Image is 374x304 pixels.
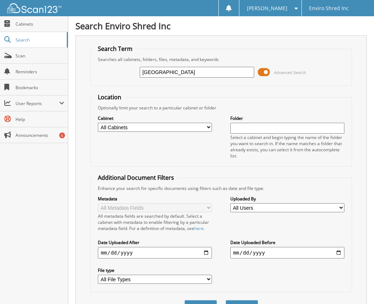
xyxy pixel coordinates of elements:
label: Cabinet [98,115,212,121]
div: Searches all cabinets, folders, files, metadata, and keywords [94,56,348,62]
span: User Reports [16,100,59,107]
label: Metadata [98,196,212,202]
span: Help [16,116,64,122]
span: Announcements [16,132,64,138]
span: Enviro Shred Inc [309,6,349,10]
label: Folder [230,115,344,121]
img: scan123-logo-white.svg [7,3,61,13]
div: Select a cabinet and begin typing the name of the folder you want to search in. If the name match... [230,134,344,159]
div: Enhance your search for specific documents using filters such as date and file type. [94,185,348,191]
span: [PERSON_NAME] [247,6,287,10]
legend: Location [94,93,125,101]
label: Uploaded By [230,196,344,202]
div: 6 [59,133,65,138]
h1: Search Enviro Shred Inc [75,20,367,32]
div: Optionally limit your search to a particular cabinet or folder [94,105,348,111]
label: Date Uploaded Before [230,239,344,246]
legend: Search Term [94,45,136,53]
a: here [194,225,204,231]
span: Scan [16,53,64,59]
span: Cabinets [16,21,64,27]
input: end [230,247,344,259]
legend: Additional Document Filters [94,174,178,182]
span: Reminders [16,69,64,75]
label: Date Uploaded After [98,239,212,246]
label: File type [98,267,212,273]
iframe: Chat Widget [338,269,374,304]
input: start [98,247,212,259]
span: Advanced Search [274,70,306,75]
span: Search [16,37,63,43]
div: All metadata fields are searched by default. Select a cabinet with metadata to enable filtering b... [98,213,212,231]
span: Bookmarks [16,84,64,91]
